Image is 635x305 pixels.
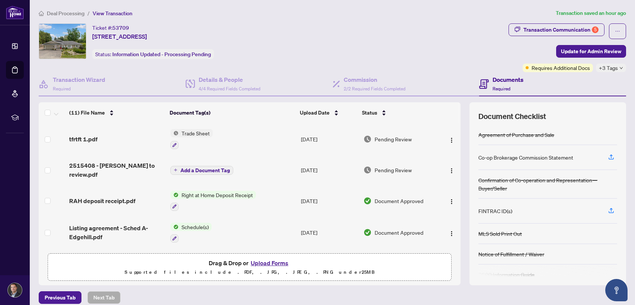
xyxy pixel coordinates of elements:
h4: Details & People [199,75,260,84]
span: Document Checklist [478,111,546,122]
th: Upload Date [297,102,359,123]
span: Drag & Drop orUpload FormsSupported files include .PDF, .JPG, .JPEG, .PNG under25MB [48,254,451,281]
div: Notice of Fulfillment / Waiver [478,250,544,258]
span: 2/2 Required Fields Completed [344,86,405,91]
span: Trade Sheet [179,129,213,137]
th: Status [359,102,437,123]
span: Deal Processing [47,10,84,17]
li: / [87,9,90,17]
div: Ticket #: [92,23,129,32]
span: Upload Date [300,109,330,117]
span: Pending Review [375,166,412,174]
span: Requires Additional Docs [532,64,590,72]
span: View Transaction [93,10,132,17]
img: IMG-S12393326_1.jpg [39,24,86,59]
th: (11) File Name [66,102,167,123]
span: Right at Home Deposit Receipt [179,191,256,199]
span: RAH deposit receipt.pdf [69,196,135,205]
img: Logo [449,231,455,237]
span: 2515408 - [PERSON_NAME] to review.pdf [69,161,164,179]
span: Information Updated - Processing Pending [112,51,211,58]
span: +3 Tags [599,64,618,72]
img: logo [6,6,24,19]
span: Update for Admin Review [561,45,621,57]
td: [DATE] [298,123,360,155]
div: Status: [92,49,214,59]
span: 53709 [112,25,129,31]
span: 4/4 Required Fields Completed [199,86,260,91]
div: Confirmation of Co-operation and Representation—Buyer/Seller [478,176,617,192]
button: Upload Forms [248,258,291,268]
span: Required [493,86,510,91]
span: Drag & Drop or [209,258,291,268]
td: [DATE] [298,248,360,280]
span: [STREET_ADDRESS] [92,32,147,41]
img: Logo [449,137,455,143]
span: Status [362,109,377,117]
button: Status IconSchedule(s) [170,223,212,243]
div: FINTRAC ID(s) [478,207,512,215]
span: Pending Review [375,135,412,143]
h4: Transaction Wizard [53,75,105,84]
img: Document Status [363,228,372,237]
img: Document Status [363,166,372,174]
h4: Documents [493,75,523,84]
span: Schedule(s) [179,223,212,231]
img: Document Status [363,135,372,143]
button: Logo [446,133,458,145]
span: Document Approved [375,197,423,205]
h4: Commission [344,75,405,84]
span: down [619,66,623,70]
button: Logo [446,164,458,176]
img: Logo [449,199,455,205]
span: Add a Document Tag [180,168,230,173]
div: Transaction Communication [523,24,599,36]
span: Listing agreement - Sched A-Edgehill.pdf [69,224,164,241]
button: Status IconTrade Sheet [170,129,213,149]
div: Agreement of Purchase and Sale [478,131,554,139]
div: Co-op Brokerage Commission Statement [478,153,573,161]
img: Logo [449,168,455,174]
span: plus [174,168,177,172]
td: [DATE] [298,185,360,217]
span: (11) File Name [69,109,105,117]
img: Status Icon [170,129,179,137]
span: ellipsis [615,29,620,34]
button: Open asap [605,279,628,301]
button: Logo [446,227,458,238]
td: [DATE] [298,155,360,185]
button: Add a Document Tag [170,166,233,175]
img: Profile Icon [8,283,22,297]
span: Required [53,86,71,91]
button: Transaction Communication5 [509,23,604,36]
button: Add a Document Tag [170,165,233,175]
span: Previous Tab [45,292,76,304]
button: Status IconRight at Home Deposit Receipt [170,191,256,211]
article: Transaction saved an hour ago [556,9,626,17]
img: Status Icon [170,191,179,199]
button: Update for Admin Review [556,45,626,58]
th: Document Tag(s) [167,102,297,123]
td: [DATE] [298,217,360,249]
span: home [39,11,44,16]
img: Status Icon [170,223,179,231]
button: Next Tab [87,291,121,304]
button: Previous Tab [39,291,81,304]
div: 5 [592,26,599,33]
p: Supported files include .PDF, .JPG, .JPEG, .PNG under 25 MB [52,268,447,277]
div: MLS Sold Print Out [478,229,522,238]
button: Logo [446,195,458,207]
span: Document Approved [375,228,423,237]
img: Document Status [363,197,372,205]
span: tfrtft 1.pdf [69,135,97,144]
